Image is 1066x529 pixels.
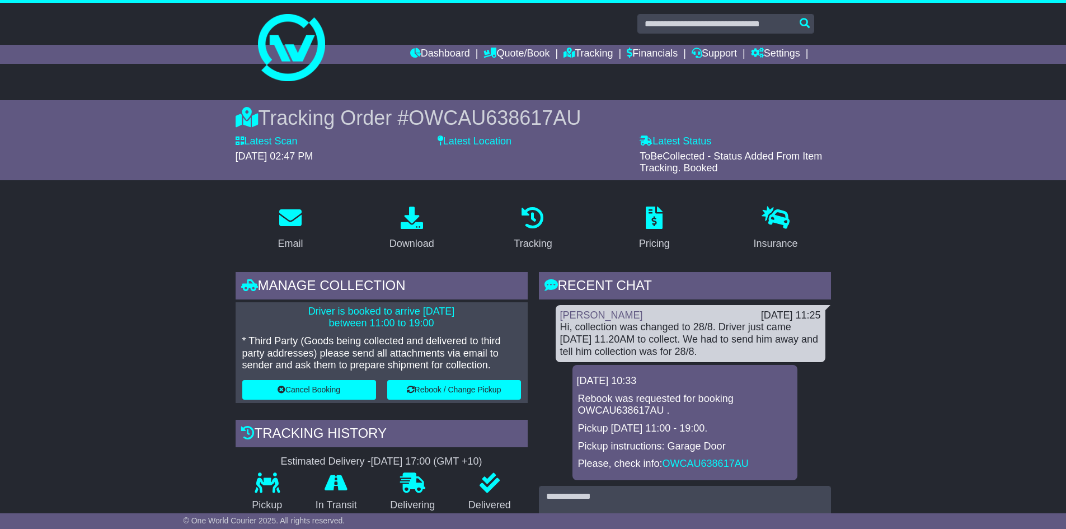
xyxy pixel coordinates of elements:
div: Manage collection [236,272,528,302]
p: Pickup instructions: Garage Door [578,441,792,453]
p: Rebook was requested for booking OWCAU638617AU . [578,393,792,417]
label: Latest Status [640,135,711,148]
div: Download [389,236,434,251]
span: OWCAU638617AU [408,106,581,129]
p: Delivering [374,499,452,512]
label: Latest Scan [236,135,298,148]
button: Cancel Booking [242,380,376,400]
div: Hi, collection was changed to 28/8. Driver just came [DATE] 11.20AM to collect. We had to send hi... [560,321,821,358]
div: [DATE] 17:00 (GMT +10) [371,456,482,468]
a: Tracking [563,45,613,64]
span: © One World Courier 2025. All rights reserved. [184,516,345,525]
a: Financials [627,45,678,64]
p: Please, check info: [578,458,792,470]
div: [DATE] 10:33 [577,375,793,387]
div: Pricing [639,236,670,251]
div: Estimated Delivery - [236,456,528,468]
div: RECENT CHAT [539,272,831,302]
a: Support [692,45,737,64]
a: Quote/Book [483,45,550,64]
p: Driver is booked to arrive [DATE] between 11:00 to 19:00 [242,306,521,330]
span: [DATE] 02:47 PM [236,151,313,162]
a: [PERSON_NAME] [560,310,643,321]
div: Tracking Order # [236,106,831,130]
a: OWCAU638617AU [663,458,749,469]
p: In Transit [299,499,374,512]
p: Pickup [236,499,299,512]
button: Rebook / Change Pickup [387,380,521,400]
label: Latest Location [438,135,511,148]
span: ToBeCollected - Status Added From Item Tracking. Booked [640,151,822,174]
a: Email [270,203,310,255]
a: Dashboard [410,45,470,64]
p: Delivered [452,499,528,512]
div: Insurance [754,236,798,251]
a: Insurance [746,203,805,255]
a: Tracking [506,203,559,255]
div: Tracking history [236,420,528,450]
a: Pricing [632,203,677,255]
a: Download [382,203,442,255]
div: Email [278,236,303,251]
p: * Third Party (Goods being collected and delivered to third party addresses) please send all atta... [242,335,521,372]
a: Settings [751,45,800,64]
div: [DATE] 11:25 [761,310,821,322]
p: Pickup [DATE] 11:00 - 19:00. [578,423,792,435]
div: Tracking [514,236,552,251]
